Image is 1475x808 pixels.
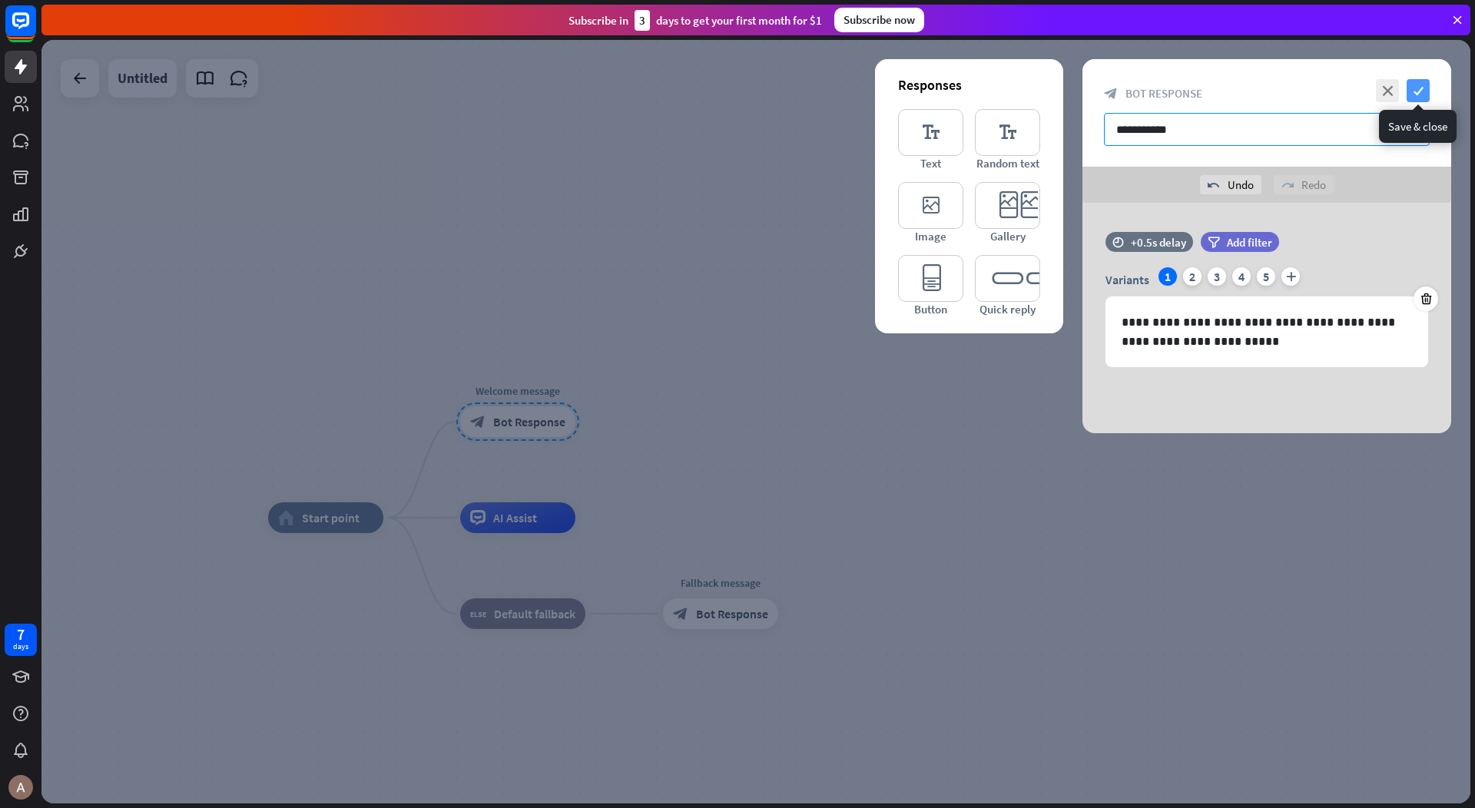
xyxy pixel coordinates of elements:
div: 1 [1158,267,1177,286]
div: 7 [17,628,25,641]
i: filter [1208,237,1220,248]
div: Subscribe now [834,8,924,32]
span: Variants [1105,272,1149,287]
a: 7 days [5,624,37,656]
div: 5 [1257,267,1275,286]
i: block_bot_response [1104,87,1118,101]
i: check [1407,79,1430,102]
div: Undo [1200,175,1261,194]
button: Open LiveChat chat widget [12,6,58,52]
div: days [13,641,28,652]
i: redo [1281,179,1294,191]
i: time [1112,237,1124,247]
div: 3 [635,10,650,31]
div: Subscribe in days to get your first month for $1 [568,10,822,31]
div: 3 [1208,267,1226,286]
div: Redo [1274,175,1334,194]
i: undo [1208,179,1220,191]
div: +0.5s delay [1131,235,1186,250]
i: close [1376,79,1399,102]
i: plus [1281,267,1300,286]
span: Add filter [1227,235,1272,250]
div: 4 [1232,267,1251,286]
div: 2 [1183,267,1202,286]
span: Bot Response [1125,86,1202,101]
